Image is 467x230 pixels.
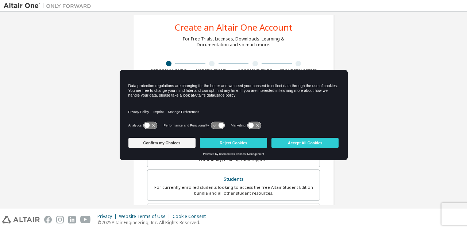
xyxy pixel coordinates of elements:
[80,216,91,223] img: youtube.svg
[277,68,320,74] div: Security Setup
[2,216,40,223] img: altair_logo.svg
[147,68,190,74] div: Personal Info
[56,216,64,223] img: instagram.svg
[44,216,52,223] img: facebook.svg
[152,174,315,184] div: Students
[173,214,210,219] div: Cookie Consent
[119,214,173,219] div: Website Terms of Use
[68,216,76,223] img: linkedin.svg
[190,68,234,74] div: Verify Email
[152,184,315,196] div: For currently enrolled students looking to access the free Altair Student Edition bundle and all ...
[233,68,277,74] div: Account Info
[183,36,284,48] div: For Free Trials, Licenses, Downloads, Learning & Documentation and so much more.
[175,23,293,32] div: Create an Altair One Account
[4,2,95,9] img: Altair One
[97,214,119,219] div: Privacy
[97,219,210,226] p: © 2025 Altair Engineering, Inc. All Rights Reserved.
